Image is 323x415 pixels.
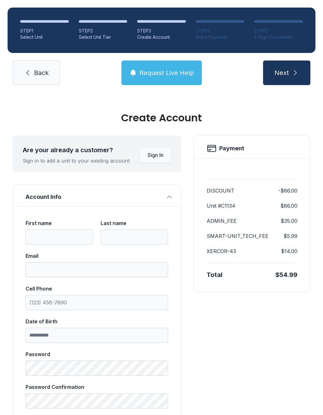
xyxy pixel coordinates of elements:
[139,68,194,77] span: Request Live Help
[137,34,186,40] div: Create Account
[20,28,69,34] div: STEP 1
[26,295,168,310] input: Cell Phone
[219,144,244,153] h2: Payment
[23,146,130,154] div: Are your already a customer?
[281,247,297,255] dd: $14.00
[275,270,297,279] div: $54.99
[79,28,127,34] div: STEP 2
[281,217,297,225] dd: $35.00
[26,393,168,408] input: Password Confirmation
[207,187,234,194] dt: DISCOUNT
[26,219,93,227] div: First name
[26,328,168,343] input: Date of Birth
[26,318,168,325] div: Date of Birth
[207,217,237,225] dt: ADMIN_FEE
[207,247,236,255] dt: XERCOR-43
[137,28,186,34] div: STEP 3
[207,270,222,279] div: Total
[254,34,303,40] div: E-Sign Documents
[278,187,297,194] dd: -$86.00
[280,202,297,210] dd: $86.00
[26,193,163,201] span: Account Info
[34,68,49,77] span: Back
[26,252,168,260] div: Email
[196,34,244,40] div: Make Payment
[20,34,69,40] div: Select Unit
[23,157,130,164] div: Sign in to add a unit to your existing account
[148,151,163,159] span: Sign In
[207,202,235,210] dt: Unit #C1134
[26,285,168,292] div: Cell Phone
[26,350,168,358] div: Password
[196,28,244,34] div: STEP 4
[13,113,310,123] div: Create Account
[101,219,168,227] div: Last name
[101,229,168,245] input: Last name
[26,360,168,376] input: Password
[26,383,168,391] div: Password Confirmation
[79,34,127,40] div: Select Unit Tier
[26,229,93,245] input: First name
[254,28,303,34] div: STEP 5
[274,68,289,77] span: Next
[284,232,297,240] dd: $5.99
[207,232,268,240] dt: SMART-UNIT_TECH_FEE
[13,185,181,206] button: Account Info
[26,262,168,277] input: Email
